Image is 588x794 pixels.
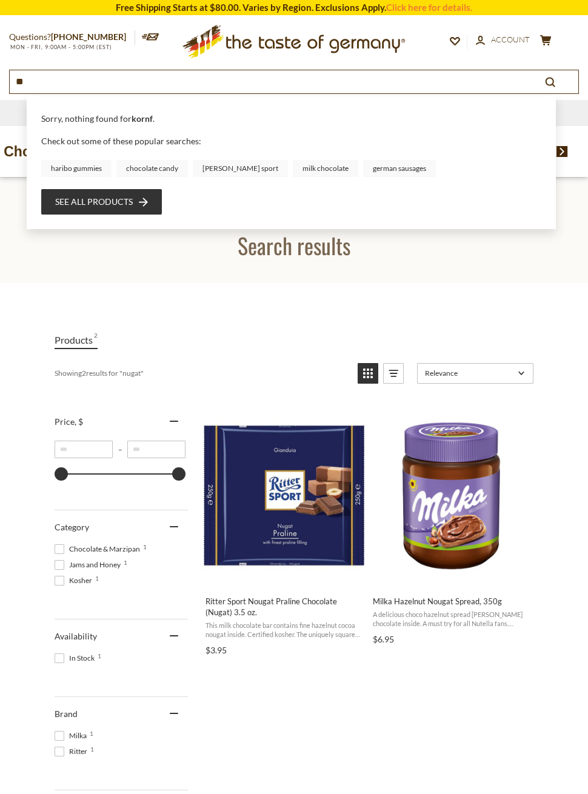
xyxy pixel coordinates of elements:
[127,441,185,458] input: Maximum value
[132,113,153,124] b: kornf
[90,746,94,752] span: 1
[491,35,530,44] span: Account
[143,544,147,550] span: 1
[363,160,436,177] a: german sausages
[98,653,101,659] span: 1
[205,596,362,618] span: Ritter Sport Nougat Praline Chocolate (Nugat) 3.5 oz.
[383,363,404,384] a: View list mode
[204,405,364,659] a: Ritter Sport Nougat Praline Chocolate (Nugat) 3.5 oz.
[95,575,99,581] span: 1
[205,621,362,639] span: This milk chocolate bar contains fine hazelnut cocoa nougat inside. Certified kosher. The uniquel...
[90,730,93,736] span: 1
[41,160,112,177] a: haribo gummies
[55,575,96,586] span: Kosher
[373,610,530,629] span: A delicious choco hazelnut spread [PERSON_NAME] chocolate inside. A must try for all Nutella fans...
[113,445,127,454] span: –
[55,631,97,641] span: Availability
[55,559,124,570] span: Jams and Honey
[55,746,91,757] span: Ritter
[373,596,530,607] span: Milka Hazelnut Nougat Spread, 350g
[293,160,358,177] a: milk chocolate
[205,645,227,655] span: $3.95
[41,134,541,177] div: Check out some of these popular searches:
[417,363,533,384] a: Sort options
[82,369,86,378] b: 2
[193,160,288,177] a: [PERSON_NAME] sport
[371,405,532,649] a: Milka Hazelnut Nougat Spread, 350g
[425,369,514,378] span: Relevance
[124,559,127,565] span: 1
[55,709,78,719] span: Brand
[38,232,550,259] h1: Search results
[55,363,349,384] div: Showing results for " "
[55,653,98,664] span: In Stock
[116,160,188,177] a: chocolate candy
[9,30,135,45] p: Questions?
[371,416,532,576] img: Milka Hazelnut Nougat Spread, 350g
[41,113,541,134] div: Sorry, nothing found for .
[27,96,556,229] div: Instant Search Results
[55,544,144,555] span: Chocolate & Marzipan
[51,32,126,42] a: [PHONE_NUMBER]
[556,146,568,157] img: next arrow
[386,2,472,13] a: Click here for details.
[476,33,530,47] a: Account
[55,195,148,209] a: See all products
[55,522,89,532] span: Category
[55,441,113,458] input: Minimum value
[94,332,98,348] span: 2
[358,363,378,384] a: View grid mode
[55,416,83,427] span: Price
[373,634,394,644] span: $6.95
[9,44,112,50] span: MON - FRI, 9:00AM - 5:00PM (EST)
[55,332,98,349] a: View Products Tab
[55,730,90,741] span: Milka
[204,416,364,576] img: Ritter Nougat Praline Chocolate (Nugat)
[75,416,83,427] span: , $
